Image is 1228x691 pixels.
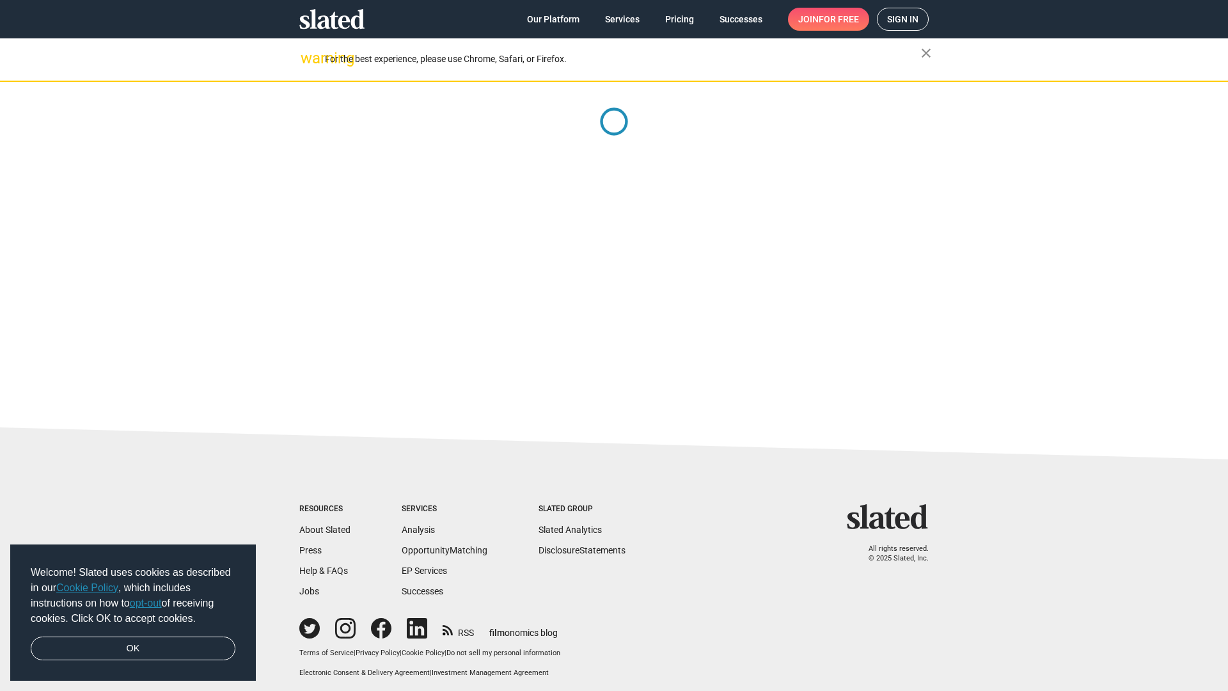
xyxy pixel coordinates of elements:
[445,649,446,657] span: |
[709,8,773,31] a: Successes
[595,8,650,31] a: Services
[605,8,640,31] span: Services
[354,649,356,657] span: |
[655,8,704,31] a: Pricing
[299,566,348,576] a: Help & FAQs
[31,565,235,626] span: Welcome! Slated uses cookies as described in our , which includes instructions on how to of recei...
[402,545,487,555] a: OpportunityMatching
[299,586,319,596] a: Jobs
[720,8,762,31] span: Successes
[517,8,590,31] a: Our Platform
[443,619,474,639] a: RSS
[665,8,694,31] span: Pricing
[325,51,921,68] div: For the best experience, please use Chrome, Safari, or Firefox.
[527,8,579,31] span: Our Platform
[402,525,435,535] a: Analysis
[819,8,859,31] span: for free
[430,669,432,677] span: |
[400,649,402,657] span: |
[489,617,558,639] a: filmonomics blog
[887,8,918,30] span: Sign in
[918,45,934,61] mat-icon: close
[299,649,354,657] a: Terms of Service
[539,525,602,535] a: Slated Analytics
[855,544,929,563] p: All rights reserved. © 2025 Slated, Inc.
[299,545,322,555] a: Press
[402,566,447,576] a: EP Services
[299,525,350,535] a: About Slated
[301,51,316,66] mat-icon: warning
[130,598,162,608] a: opt-out
[489,628,505,638] span: film
[402,649,445,657] a: Cookie Policy
[56,582,118,593] a: Cookie Policy
[877,8,929,31] a: Sign in
[10,544,256,681] div: cookieconsent
[788,8,869,31] a: Joinfor free
[299,504,350,514] div: Resources
[446,649,560,658] button: Do not sell my personal information
[432,669,549,677] a: Investment Management Agreement
[31,637,235,661] a: dismiss cookie message
[539,545,626,555] a: DisclosureStatements
[539,504,626,514] div: Slated Group
[402,504,487,514] div: Services
[299,669,430,677] a: Electronic Consent & Delivery Agreement
[402,586,443,596] a: Successes
[798,8,859,31] span: Join
[356,649,400,657] a: Privacy Policy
